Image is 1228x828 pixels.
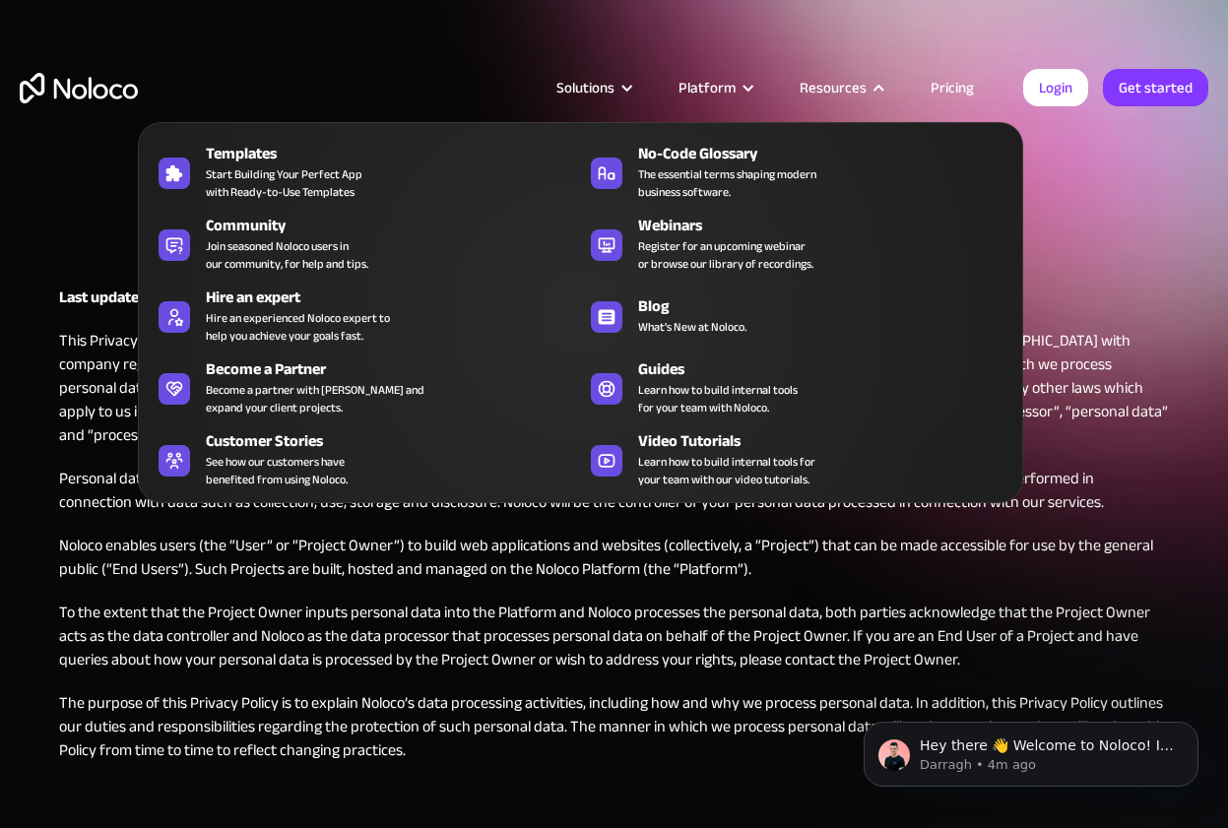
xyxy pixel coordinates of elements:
[206,286,589,309] div: Hire an expert
[638,357,1021,381] div: Guides
[654,75,775,100] div: Platform
[906,75,999,100] a: Pricing
[206,237,368,273] span: Join seasoned Noloco users in our community, for help and tips.
[59,782,1169,805] p: ‍
[138,95,1023,503] nav: Resources
[149,138,580,205] a: TemplatesStart Building Your Perfect Appwith Ready-to-Use Templates
[638,453,815,488] span: Learn how to build internal tools for your team with our video tutorials.
[532,75,654,100] div: Solutions
[638,294,1021,318] div: Blog
[638,318,746,336] span: What's New at Noloco.
[59,329,1169,447] p: This Privacy Policy covers the services provided by Noloco Limited trading as Noloco (“Noloco”, “...
[59,601,1169,671] p: To the extent that the Project Owner inputs personal data into the Platform and Noloco processes ...
[206,429,589,453] div: Customer Stories
[638,237,813,273] span: Register for an upcoming webinar or browse our library of recordings.
[581,138,1012,205] a: No-Code GlossaryThe essential terms shaping modernbusiness software.
[1023,69,1088,106] a: Login
[638,142,1021,165] div: No-Code Glossary
[206,214,589,237] div: Community
[638,381,798,416] span: Learn how to build internal tools for your team with Noloco.
[149,210,580,277] a: CommunityJoin seasoned Noloco users inour community, for help and tips.
[800,75,867,100] div: Resources
[59,534,1169,581] p: Noloco enables users (the “User” or “Project Owner”) to build web applications and websites (coll...
[149,282,580,349] a: Hire an expertHire an experienced Noloco expert tohelp you achieve your goals fast.
[206,309,390,345] div: Hire an experienced Noloco expert to help you achieve your goals fast.
[679,75,736,100] div: Platform
[638,165,816,201] span: The essential terms shaping modern business software.
[638,429,1021,453] div: Video Tutorials
[834,680,1228,818] iframe: Intercom notifications message
[206,381,424,416] div: Become a partner with [PERSON_NAME] and expand your client projects.
[581,282,1012,349] a: BlogWhat's New at Noloco.
[206,142,589,165] div: Templates
[149,353,580,420] a: Become a PartnerBecome a partner with [PERSON_NAME] andexpand your client projects.
[59,467,1169,514] p: Personal data generally means information that can be used to individually identify a person, and...
[206,453,348,488] span: See how our customers have benefited from using Noloco.
[581,210,1012,277] a: WebinarsRegister for an upcoming webinaror browse our library of recordings.
[59,286,1169,309] p: [DATE]
[59,283,152,312] strong: Last updated:
[775,75,906,100] div: Resources
[581,353,1012,420] a: GuidesLearn how to build internal toolsfor your team with Noloco.
[638,214,1021,237] div: Webinars
[20,73,138,103] a: home
[206,165,362,201] span: Start Building Your Perfect App with Ready-to-Use Templates
[556,75,614,100] div: Solutions
[581,425,1012,492] a: Video TutorialsLearn how to build internal tools foryour team with our video tutorials.
[1103,69,1208,106] a: Get started
[149,425,580,492] a: Customer StoriesSee how our customers havebenefited from using Noloco.
[59,691,1169,762] p: The purpose of this Privacy Policy is to explain Noloco’s data processing activities, including h...
[206,357,589,381] div: Become a Partner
